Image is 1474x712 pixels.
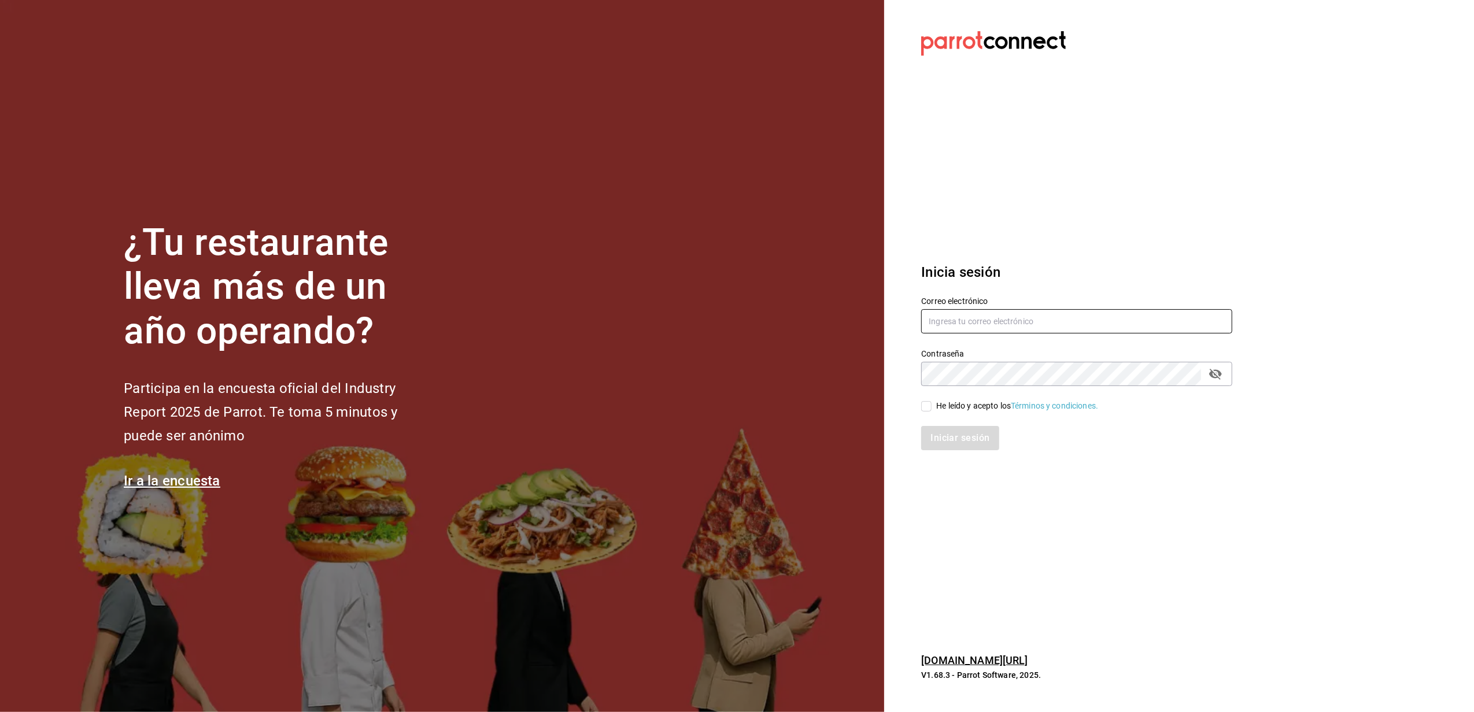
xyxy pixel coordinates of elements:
[921,297,1232,305] label: Correo electrónico
[124,221,436,354] h1: ¿Tu restaurante lleva más de un año operando?
[921,309,1232,333] input: Ingresa tu correo electrónico
[921,669,1232,681] p: V1.68.3 - Parrot Software, 2025.
[124,473,220,489] a: Ir a la encuesta
[1011,401,1098,410] a: Términos y condiciones.
[921,350,1232,358] label: Contraseña
[1206,364,1225,384] button: passwordField
[124,377,436,447] h2: Participa en la encuesta oficial del Industry Report 2025 de Parrot. Te toma 5 minutos y puede se...
[921,262,1232,283] h3: Inicia sesión
[936,400,1098,412] div: He leído y acepto los
[921,654,1028,666] a: [DOMAIN_NAME][URL]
